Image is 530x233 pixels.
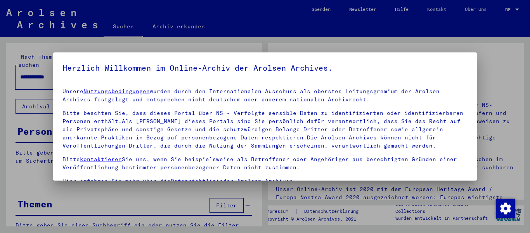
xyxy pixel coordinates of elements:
[62,109,468,150] p: Bitte beachten Sie, dass dieses Portal über NS - Verfolgte sensible Daten zu identifizierten oder...
[62,87,468,104] p: Unsere wurden durch den Internationalen Ausschuss als oberstes Leitungsgremium der Arolsen Archiv...
[62,177,468,185] p: Hier erfahren Sie mehr über die der Arolsen Archives.
[496,199,515,218] img: Zustimmung ändern
[80,156,122,163] a: kontaktieren
[496,199,514,217] div: Zustimmung ändern
[62,62,468,74] h5: Herzlich Willkommen im Online-Archiv der Arolsen Archives.
[171,177,223,184] a: Datenrichtlinie
[83,88,150,95] a: Nutzungsbedingungen
[62,155,468,172] p: Bitte Sie uns, wenn Sie beispielsweise als Betroffener oder Angehöriger aus berechtigten Gründen ...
